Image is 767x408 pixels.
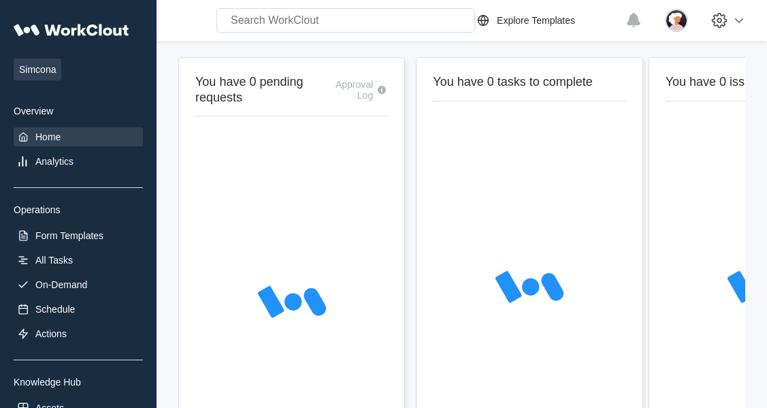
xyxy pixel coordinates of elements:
div: Home [35,131,61,142]
span: Simcona [14,59,61,80]
div: Explore Templates [497,15,575,26]
div: All Tasks [35,255,73,266]
div: Form Templates [35,230,103,241]
a: Analytics [14,152,143,171]
div: Overview [14,106,143,116]
div: Analytics [35,156,74,167]
a: All Tasks [14,251,143,270]
a: Home [14,127,143,146]
a: Actions [14,324,143,343]
a: Schedule [14,300,143,319]
a: Form Templates [14,226,143,245]
a: On-Demand [14,275,143,294]
h2: You have 0 tasks to complete [433,74,625,90]
div: Knowledge Hub [14,377,143,388]
div: Schedule [35,304,75,315]
div: On-Demand [35,279,87,290]
input: Search WorkClout [216,8,475,33]
h2: You have 0 pending requests [195,74,327,105]
img: user-4.png [665,9,688,32]
div: Operations [14,204,143,215]
div: Actions [35,328,67,339]
div: Approval Log [327,79,373,101]
a: Explore Templates [475,12,619,29]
